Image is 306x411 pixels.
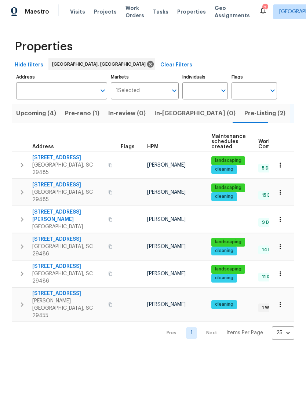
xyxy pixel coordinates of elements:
[32,270,104,285] span: [GEOGRAPHIC_DATA], SC 29486
[232,75,277,79] label: Flags
[212,166,236,172] span: cleaning
[182,75,228,79] label: Individuals
[32,297,104,319] span: [PERSON_NAME][GEOGRAPHIC_DATA], SC 29455
[212,301,236,308] span: cleaning
[212,239,244,245] span: landscaping
[32,290,104,297] span: [STREET_ADDRESS]
[157,58,195,72] button: Clear Filters
[212,193,236,200] span: cleaning
[169,86,179,96] button: Open
[32,154,104,161] span: [STREET_ADDRESS]
[32,161,104,176] span: [GEOGRAPHIC_DATA], SC 29485
[258,139,305,149] span: Work Order Completion
[15,61,43,70] span: Hide filters
[111,75,179,79] label: Markets
[153,9,168,14] span: Tasks
[259,274,281,280] span: 11 Done
[16,75,107,79] label: Address
[272,323,294,342] div: 25
[94,8,117,15] span: Projects
[226,329,263,337] p: Items Per Page
[212,185,244,191] span: landscaping
[32,144,54,149] span: Address
[212,248,236,254] span: cleaning
[212,157,244,164] span: landscaping
[160,61,192,70] span: Clear Filters
[212,266,244,272] span: landscaping
[52,61,149,68] span: [GEOGRAPHIC_DATA], [GEOGRAPHIC_DATA]
[212,275,236,281] span: cleaning
[116,88,140,94] span: 1 Selected
[267,86,278,96] button: Open
[147,271,186,276] span: [PERSON_NAME]
[48,58,155,70] div: [GEOGRAPHIC_DATA], [GEOGRAPHIC_DATA]
[259,165,280,171] span: 5 Done
[70,8,85,15] span: Visits
[32,263,104,270] span: [STREET_ADDRESS]
[147,302,186,307] span: [PERSON_NAME]
[147,244,186,249] span: [PERSON_NAME]
[244,108,285,119] span: Pre-Listing (2)
[108,108,146,119] span: In-review (0)
[125,4,144,19] span: Work Orders
[12,58,46,72] button: Hide filters
[65,108,99,119] span: Pre-reno (1)
[259,305,276,311] span: 1 WIP
[147,144,159,149] span: HPM
[262,4,267,12] div: 2
[186,327,197,339] a: Goto page 1
[15,43,73,50] span: Properties
[32,243,104,258] span: [GEOGRAPHIC_DATA], SC 29486
[147,190,186,195] span: [PERSON_NAME]
[177,8,206,15] span: Properties
[98,86,108,96] button: Open
[211,134,246,149] span: Maintenance schedules created
[32,236,104,243] span: [STREET_ADDRESS]
[147,217,186,222] span: [PERSON_NAME]
[215,4,250,19] span: Geo Assignments
[259,247,283,253] span: 14 Done
[160,326,294,340] nav: Pagination Navigation
[32,208,104,223] span: [STREET_ADDRESS][PERSON_NAME]
[147,163,186,168] span: [PERSON_NAME]
[218,86,229,96] button: Open
[259,192,282,199] span: 15 Done
[154,108,236,119] span: In-[GEOGRAPHIC_DATA] (0)
[32,223,104,230] span: [GEOGRAPHIC_DATA]
[25,8,49,15] span: Maestro
[259,219,280,226] span: 9 Done
[16,108,56,119] span: Upcoming (4)
[32,181,104,189] span: [STREET_ADDRESS]
[32,189,104,203] span: [GEOGRAPHIC_DATA], SC 29485
[121,144,135,149] span: Flags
